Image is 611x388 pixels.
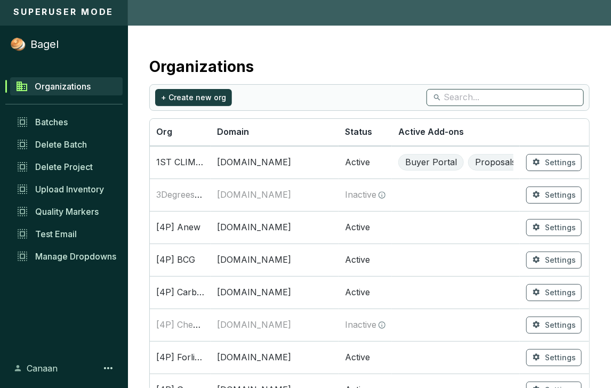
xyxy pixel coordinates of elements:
[345,319,376,331] span: Inactive
[545,255,576,265] span: Settings
[217,222,332,233] span: [DOMAIN_NAME]
[150,276,211,309] td: [4P] CarbonCure
[339,211,392,244] td: Active
[150,341,211,374] td: [4P] Forliance
[11,203,123,221] a: Quality Markers
[35,161,93,172] span: Delete Project
[468,154,523,171] span: Proposals
[526,154,582,171] button: Settings
[339,146,392,179] td: Active
[217,254,332,266] span: [DOMAIN_NAME]
[150,179,211,211] td: 3Degrees Group
[35,81,91,92] span: Organizations
[217,352,332,363] span: [DOMAIN_NAME]
[35,251,116,262] span: Manage Dropdowns
[545,320,576,330] span: Settings
[150,211,211,244] td: [4P] Anew
[11,225,123,243] a: Test Email
[35,117,68,127] span: Batches
[161,92,226,103] span: + Create new org
[156,126,172,137] span: Org
[526,317,582,334] button: Settings
[339,276,392,309] td: Active
[545,157,576,168] span: Settings
[27,362,58,375] span: Canaan
[339,341,392,374] td: Active
[339,119,392,146] th: Status
[211,211,339,244] td: anewclimate.com
[11,135,123,153] a: Delete Batch
[35,184,104,195] span: Upload Inventory
[545,287,576,298] span: Settings
[339,244,392,276] td: Active
[150,119,211,146] th: Org
[217,126,249,137] span: Domain
[526,284,582,301] button: Settings
[211,179,339,211] td: 3degrees.com
[211,309,339,341] td: chestnutcarbon.com
[526,219,582,236] button: Settings
[545,352,576,363] span: Settings
[545,222,576,233] span: Settings
[217,319,291,330] span: [DOMAIN_NAME]
[392,119,520,146] th: Active Add-ons
[444,92,568,103] input: Search...
[211,119,339,146] th: Domain
[35,229,77,239] span: Test Email
[149,55,254,78] h2: Organizations
[155,89,232,106] button: + Create new org
[11,113,123,131] a: Batches
[398,126,464,137] span: Active Add-ons
[345,126,372,137] span: Status
[526,252,582,269] button: Settings
[526,349,582,366] button: Settings
[156,189,223,200] span: 3Degrees Group
[156,319,246,330] span: [4P] Chestnut Carbon
[11,247,123,265] a: Manage Dropdowns
[545,190,576,200] span: Settings
[526,187,582,204] button: Settings
[10,77,123,95] a: Organizations
[11,180,123,198] a: Upload Inventory
[217,189,291,200] span: [DOMAIN_NAME]
[150,309,211,341] td: [4P] Chestnut Carbon
[211,146,339,179] td: 1stclimatesolutions.com
[217,287,332,298] span: [DOMAIN_NAME]
[150,244,211,276] td: [4P] BCG
[217,157,332,168] span: [DOMAIN_NAME]
[35,206,99,217] span: Quality Markers
[211,341,339,374] td: forliance.com
[398,154,464,171] span: Buyer Portal
[211,244,339,276] td: bcgc.com
[11,158,123,176] a: Delete Project
[150,146,211,179] td: 1ST CLIMATE SOLUTIONS
[35,139,87,150] span: Delete Batch
[211,276,339,309] td: carboncure.com
[30,37,59,52] p: Bagel
[345,189,376,201] span: Inactive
